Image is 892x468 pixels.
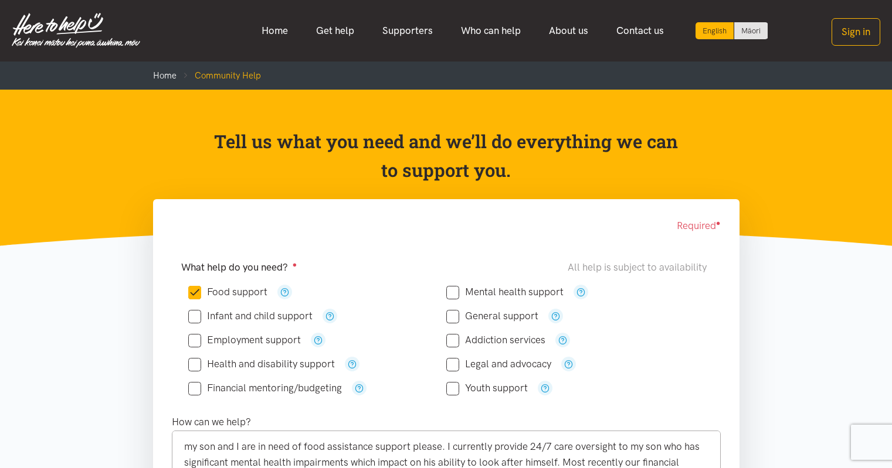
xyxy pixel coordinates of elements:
label: How can we help? [172,414,251,430]
div: Language toggle [696,22,768,39]
a: Who can help [447,18,535,43]
label: Youth support [446,383,528,393]
a: Home [247,18,302,43]
label: Legal and advocacy [446,359,551,369]
div: Current language [696,22,734,39]
a: About us [535,18,602,43]
label: General support [446,311,538,321]
sup: ● [716,218,721,227]
label: Mental health support [446,287,564,297]
label: Food support [188,287,267,297]
p: Tell us what you need and we’ll do everything we can to support you. [213,127,679,185]
a: Home [153,70,177,81]
img: Home [12,13,140,48]
a: Contact us [602,18,678,43]
a: Supporters [368,18,447,43]
label: Health and disability support [188,359,335,369]
label: What help do you need? [181,259,297,275]
li: Community Help [177,69,261,83]
a: Switch to Te Reo Māori [734,22,768,39]
div: Required [172,218,721,234]
a: Get help [302,18,368,43]
div: All help is subject to availability [568,259,711,275]
label: Employment support [188,335,301,345]
sup: ● [293,260,297,269]
label: Addiction services [446,335,545,345]
label: Financial mentoring/budgeting [188,383,342,393]
label: Infant and child support [188,311,313,321]
button: Sign in [832,18,880,46]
